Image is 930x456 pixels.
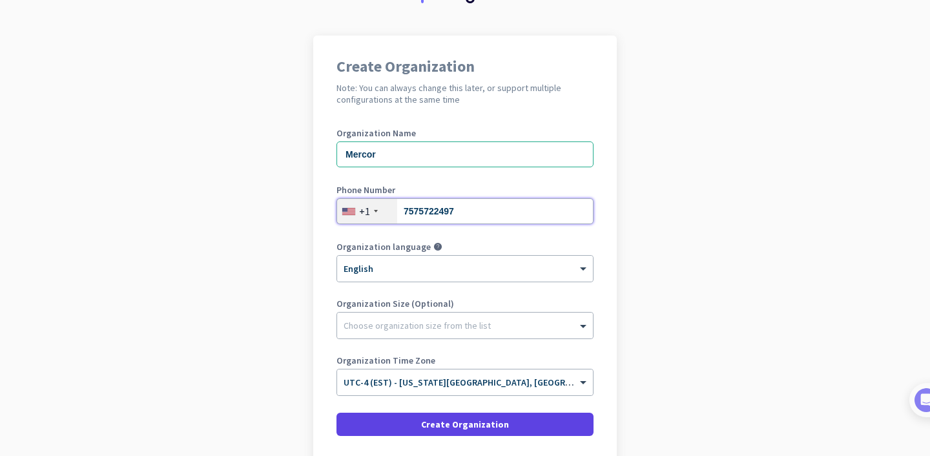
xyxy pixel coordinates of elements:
[359,205,370,218] div: +1
[336,59,594,74] h1: Create Organization
[336,356,594,365] label: Organization Time Zone
[336,242,431,251] label: Organization language
[336,413,594,436] button: Create Organization
[433,242,442,251] i: help
[336,141,594,167] input: What is the name of your organization?
[336,198,594,224] input: 201-555-0123
[336,129,594,138] label: Organization Name
[336,299,594,308] label: Organization Size (Optional)
[336,82,594,105] h2: Note: You can always change this later, or support multiple configurations at the same time
[336,185,594,194] label: Phone Number
[421,418,509,431] span: Create Organization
